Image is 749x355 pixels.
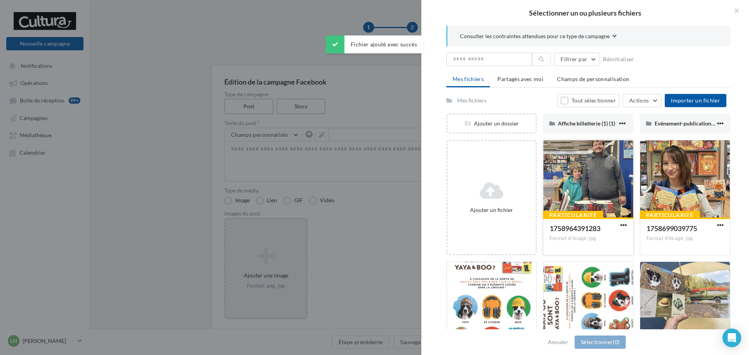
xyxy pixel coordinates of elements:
[665,94,726,107] button: Importer un fichier
[550,224,600,233] span: 1758964391283
[554,53,600,66] button: Filtrer par
[453,76,484,82] span: Mes fichiers
[557,76,629,82] span: Champs de personnalisation
[600,55,637,64] button: Réinitialiser
[558,120,615,127] span: Affiche billetterie (1) (1)
[460,32,610,40] span: Consulter les contraintes attendues pour ce type de campagne
[550,235,627,242] div: Format d'image: jpg
[722,329,741,347] div: Open Intercom Messenger
[655,120,737,127] span: Evénement-publication-Facebook
[545,337,572,347] button: Annuler
[646,235,724,242] div: Format d'image: jpg
[460,32,617,42] button: Consulter les contraintes attendues pour ce type de campagne
[457,97,486,104] div: Mes fichiers
[447,120,536,127] div: Ajouter un dossier
[613,339,619,345] span: (0)
[575,336,626,349] button: Sélectionner(0)
[640,211,700,219] div: Particularité
[497,76,543,82] span: Partagés avec moi
[557,94,619,107] button: Tout sélectionner
[629,97,649,104] span: Actions
[434,9,737,16] h2: Sélectionner un ou plusieurs fichiers
[543,211,603,219] div: Particularité
[623,94,662,107] button: Actions
[326,35,423,53] div: Fichier ajouté avec succès
[451,206,532,214] div: Ajouter un fichier
[671,97,720,104] span: Importer un fichier
[646,224,697,233] span: 1758699039775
